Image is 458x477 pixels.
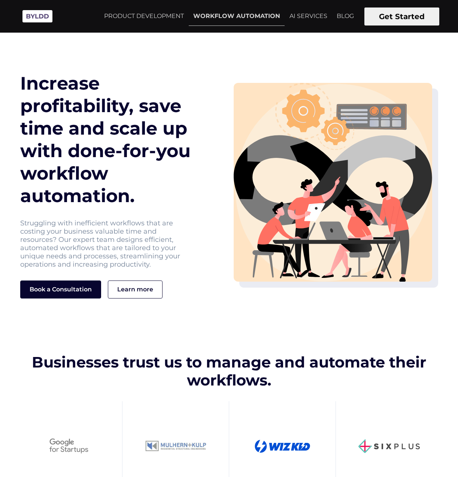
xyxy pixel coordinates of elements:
a: WORKFLOW AUTOMATION [189,7,285,26]
img: Wizkid logo [255,439,310,453]
a: PRODUCT DEVELOPMENT [100,7,188,25]
img: Mulhern & Kulp logo [145,440,207,451]
img: Byldd - Product Development Company [19,6,56,27]
a: AI SERVICES [285,7,332,25]
a: BLOG [332,7,358,25]
img: sixplus logo [358,439,420,453]
p: Struggling with inefficient workflows that are costing your business valuable time and resources?... [20,219,181,268]
h1: Increase profitability, save time and scale up with done-for-you workflow automation. [20,72,199,207]
img: Google startup logo [46,424,92,468]
img: heroimg-svg [234,83,432,282]
h3: Businesses trust us to manage and automate their workflows. [20,353,438,389]
button: Get Started [364,7,439,25]
a: Learn more [108,280,163,298]
button: Book a Consultation [20,280,101,298]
